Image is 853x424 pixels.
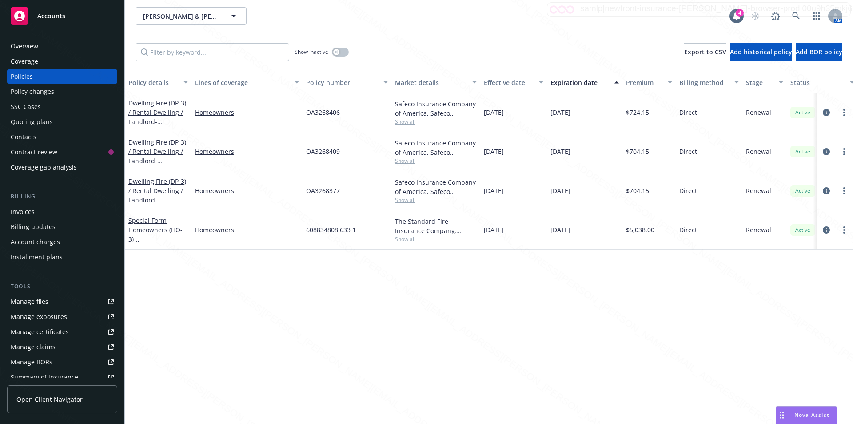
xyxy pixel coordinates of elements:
button: Stage [742,72,787,93]
div: Safeco Insurance Company of America, Safeco Insurance [395,99,477,118]
a: Summary of insurance [7,370,117,384]
span: Direct [679,225,697,234]
a: Manage exposures [7,310,117,324]
span: Show all [395,157,477,165]
div: Safeco Insurance Company of America, Safeco Insurance [395,138,477,157]
div: Summary of insurance [11,370,78,384]
a: more [839,225,849,235]
div: Billing [7,192,117,201]
span: Active [794,226,812,234]
button: Premium [622,72,676,93]
button: Market details [391,72,480,93]
span: Active [794,109,812,117]
div: Manage claims [11,340,56,354]
a: more [839,146,849,157]
a: Dwelling Fire (DP-3) / Rental Dwelling / Landlord [128,138,186,174]
span: Direct [679,186,697,195]
div: The Standard Fire Insurance Company, Travelers Insurance [395,217,477,235]
div: Invoices [11,205,35,219]
button: Effective date [480,72,547,93]
span: [DATE] [550,186,570,195]
a: Special Form Homeowners (HO-3) [128,216,185,253]
a: Invoices [7,205,117,219]
div: Manage certificates [11,325,69,339]
a: Billing updates [7,220,117,234]
span: [DATE] [550,108,570,117]
a: Manage certificates [7,325,117,339]
div: Overview [11,39,38,53]
span: $724.15 [626,108,649,117]
a: Policies [7,69,117,84]
div: Stage [746,78,773,87]
div: Lines of coverage [195,78,289,87]
a: SSC Cases [7,100,117,114]
span: OA3268409 [306,147,340,156]
span: [DATE] [484,147,504,156]
div: SSC Cases [11,100,41,114]
span: Export to CSV [684,48,726,56]
div: Status [790,78,845,87]
div: Market details [395,78,467,87]
a: Start snowing [746,7,764,25]
span: - [STREET_ADDRESS] [128,157,185,174]
a: Dwelling Fire (DP-3) / Rental Dwelling / Landlord [128,99,186,135]
a: Policy changes [7,85,117,99]
a: Manage claims [7,340,117,354]
button: Nova Assist [776,406,837,424]
span: Show all [395,196,477,204]
div: Contacts [11,130,36,144]
a: Installment plans [7,250,117,264]
span: Add historical policy [730,48,792,56]
a: more [839,107,849,118]
div: Manage BORs [11,355,52,369]
a: Homeowners [195,225,299,234]
div: Manage exposures [11,310,67,324]
input: Filter by keyword... [136,43,289,61]
div: Safeco Insurance Company of America, Safeco Insurance [395,178,477,196]
span: Add BOR policy [796,48,842,56]
button: Add historical policy [730,43,792,61]
div: Policy number [306,78,378,87]
span: Renewal [746,147,771,156]
span: Direct [679,108,697,117]
span: Direct [679,147,697,156]
a: Coverage gap analysis [7,160,117,174]
span: Renewal [746,108,771,117]
span: Nova Assist [794,411,829,419]
a: Homeowners [195,108,299,117]
a: Account charges [7,235,117,249]
button: Policy number [303,72,391,93]
span: Renewal [746,186,771,195]
span: - [STREET_ADDRESS] [128,117,185,135]
a: Homeowners [195,186,299,195]
div: Policies [11,69,33,84]
a: Report a Bug [767,7,785,25]
span: OA3268406 [306,108,340,117]
a: Manage BORs [7,355,117,369]
span: Show all [395,235,477,243]
div: Drag to move [776,407,787,424]
span: $704.15 [626,147,649,156]
button: Add BOR policy [796,43,842,61]
div: Tools [7,282,117,291]
div: Coverage [11,54,38,69]
span: 608834808 633 1 [306,225,356,234]
button: Export to CSV [684,43,726,61]
div: 4 [736,9,744,17]
a: circleInformation [821,146,832,157]
button: Lines of coverage [191,72,303,93]
a: circleInformation [821,107,832,118]
span: Open Client Navigator [16,395,83,404]
span: [DATE] [550,147,570,156]
a: Accounts [7,4,117,28]
div: Expiration date [550,78,609,87]
span: [DATE] [550,225,570,234]
span: [DATE] [484,108,504,117]
div: Effective date [484,78,534,87]
div: Quoting plans [11,115,53,129]
div: Account charges [11,235,60,249]
span: Show all [395,118,477,125]
span: Accounts [37,12,65,20]
a: Manage files [7,295,117,309]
